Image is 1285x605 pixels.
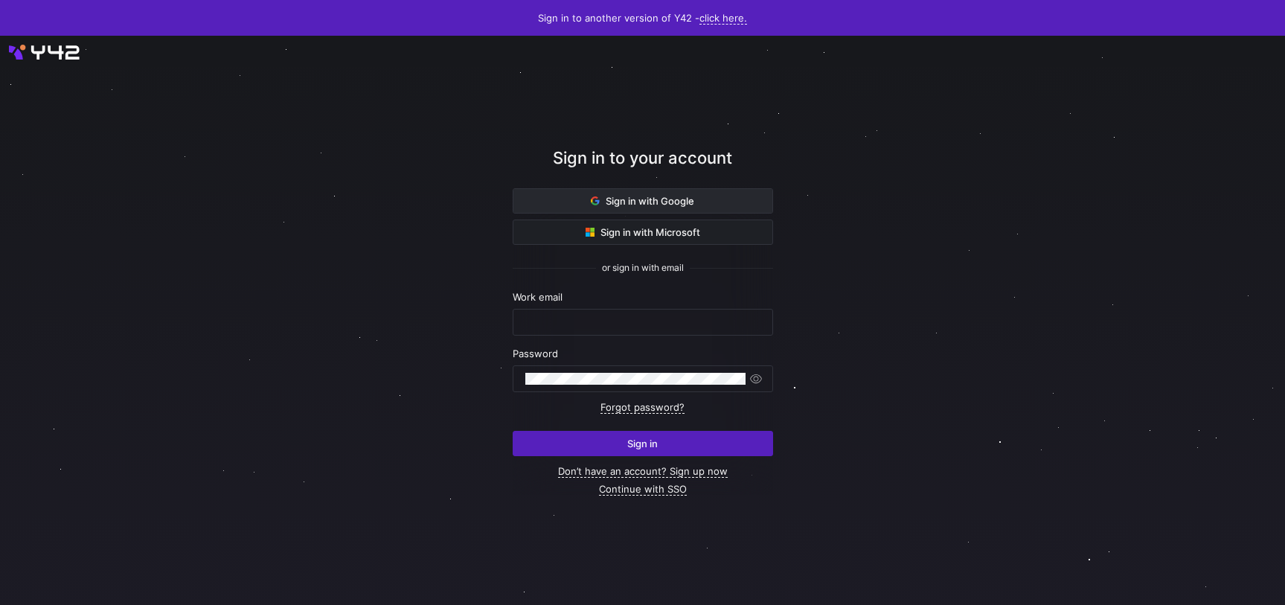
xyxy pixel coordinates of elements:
[600,401,685,414] a: Forgot password?
[558,465,728,478] a: Don’t have an account? Sign up now
[513,291,563,303] span: Work email
[513,431,773,456] button: Sign in
[513,220,773,245] button: Sign in with Microsoft
[591,195,694,207] span: Sign in with Google
[599,483,687,496] a: Continue with SSO
[513,348,558,359] span: Password
[602,263,684,273] span: or sign in with email
[699,12,747,25] a: click here.
[627,438,658,449] span: Sign in
[513,146,773,188] div: Sign in to your account
[586,226,700,238] span: Sign in with Microsoft
[513,188,773,214] button: Sign in with Google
